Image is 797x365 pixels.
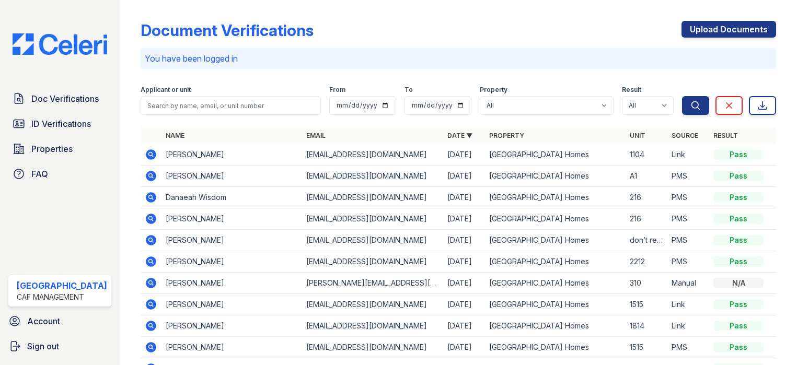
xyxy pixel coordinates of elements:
td: [GEOGRAPHIC_DATA] Homes [485,294,626,315]
td: [GEOGRAPHIC_DATA] Homes [485,315,626,337]
a: Doc Verifications [8,88,111,109]
div: N/A [713,278,764,288]
td: 1515 [626,337,667,358]
a: FAQ [8,163,111,184]
td: [GEOGRAPHIC_DATA] Homes [485,273,626,294]
td: [EMAIL_ADDRESS][DOMAIN_NAME] [302,337,443,358]
td: PMS [667,187,709,208]
div: Pass [713,192,764,203]
div: Pass [713,214,764,224]
td: [EMAIL_ADDRESS][DOMAIN_NAME] [302,294,443,315]
td: [EMAIL_ADDRESS][DOMAIN_NAME] [302,166,443,187]
td: PMS [667,337,709,358]
a: Sign out [4,336,115,357]
td: [PERSON_NAME] [161,144,302,166]
img: CE_Logo_Blue-a8612792a0a2168367f1c8372b55b34899dd931a85d93a1a3d3e32e68fde9ad4.png [4,33,115,55]
td: PMS [667,208,709,230]
a: Account [4,311,115,332]
td: [PERSON_NAME][EMAIL_ADDRESS][DOMAIN_NAME] [302,273,443,294]
div: [GEOGRAPHIC_DATA] [17,279,107,292]
td: [DATE] [443,144,485,166]
td: [PERSON_NAME] [161,251,302,273]
td: PMS [667,166,709,187]
a: Result [713,132,738,139]
td: [PERSON_NAME] [161,166,302,187]
td: PMS [667,251,709,273]
td: [EMAIL_ADDRESS][DOMAIN_NAME] [302,251,443,273]
label: From [329,86,345,94]
p: You have been logged in [145,52,772,65]
td: [DATE] [443,251,485,273]
td: 1515 [626,294,667,315]
td: don’t remember [626,230,667,251]
td: [GEOGRAPHIC_DATA] Homes [485,230,626,251]
td: [GEOGRAPHIC_DATA] Homes [485,166,626,187]
td: 310 [626,273,667,294]
td: [PERSON_NAME] [161,208,302,230]
td: [EMAIL_ADDRESS][DOMAIN_NAME] [302,144,443,166]
a: ID Verifications [8,113,111,134]
span: Sign out [27,340,59,352]
label: Result [622,86,641,94]
td: PMS [667,230,709,251]
td: Link [667,144,709,166]
td: 216 [626,208,667,230]
label: To [405,86,413,94]
span: Account [27,315,60,327]
td: [DATE] [443,187,485,208]
td: Link [667,294,709,315]
a: Property [489,132,524,139]
label: Property [480,86,507,94]
td: [EMAIL_ADDRESS][DOMAIN_NAME] [302,208,443,230]
td: [DATE] [443,294,485,315]
td: [DATE] [443,315,485,337]
td: 1814 [626,315,667,337]
td: 1104 [626,144,667,166]
a: Unit [630,132,645,139]
div: Pass [713,342,764,352]
span: FAQ [31,168,48,180]
div: Pass [713,299,764,310]
span: Doc Verifications [31,92,99,105]
span: ID Verifications [31,117,91,130]
td: [GEOGRAPHIC_DATA] Homes [485,337,626,358]
span: Properties [31,143,73,155]
td: [PERSON_NAME] [161,315,302,337]
a: Name [166,132,184,139]
td: A1 [626,166,667,187]
td: [EMAIL_ADDRESS][DOMAIN_NAME] [302,187,443,208]
td: [PERSON_NAME] [161,273,302,294]
td: [EMAIL_ADDRESS][DOMAIN_NAME] [302,230,443,251]
td: [PERSON_NAME] [161,337,302,358]
label: Applicant or unit [141,86,191,94]
td: [DATE] [443,337,485,358]
td: [GEOGRAPHIC_DATA] Homes [485,251,626,273]
td: [GEOGRAPHIC_DATA] Homes [485,208,626,230]
a: Upload Documents [682,21,776,38]
div: Pass [713,235,764,245]
div: CAF Management [17,292,107,302]
a: Email [306,132,326,139]
td: 216 [626,187,667,208]
div: Document Verifications [141,21,314,40]
div: Pass [713,256,764,267]
div: Pass [713,149,764,160]
td: [EMAIL_ADDRESS][DOMAIN_NAME] [302,315,443,337]
a: Source [672,132,698,139]
td: 2212 [626,251,667,273]
a: Properties [8,138,111,159]
td: Manual [667,273,709,294]
td: [DATE] [443,166,485,187]
input: Search by name, email, or unit number [141,96,321,115]
div: Pass [713,171,764,181]
div: Pass [713,321,764,331]
td: [PERSON_NAME] [161,230,302,251]
td: Danaeah Wisdom [161,187,302,208]
td: [DATE] [443,273,485,294]
td: [GEOGRAPHIC_DATA] Homes [485,187,626,208]
td: [GEOGRAPHIC_DATA] Homes [485,144,626,166]
td: Link [667,315,709,337]
td: [DATE] [443,230,485,251]
td: [DATE] [443,208,485,230]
